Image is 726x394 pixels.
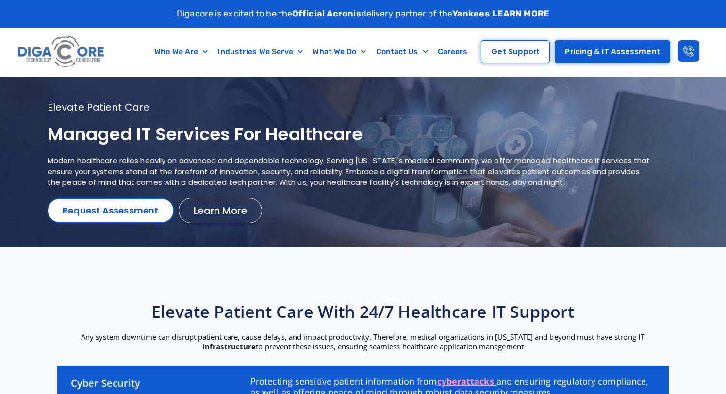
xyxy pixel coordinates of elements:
[194,206,247,215] span: Learn More
[48,198,174,223] a: Request Assessment
[452,8,490,19] strong: Yankees
[177,7,549,20] p: Digacore is excited to be the delivery partner of the .
[292,8,361,19] strong: Official Acronis
[371,41,433,63] a: Contact Us
[149,41,213,63] a: Who We Are
[48,101,654,114] p: Elevate patient care
[433,41,473,63] a: Careers
[565,48,660,55] span: Pricing & IT Assessment
[146,41,477,63] nav: Menu
[52,332,674,351] p: Any system downtime can disrupt patient care, cause delays, and impact productivity. Therefore, m...
[202,332,645,351] a: IT Infrastructure
[492,8,549,19] a: LEARN MORE
[52,301,674,322] h2: Elevate Patient Care with 24/7 Healthcare IT Support
[437,376,494,387] a: cyberattacks
[308,41,371,63] a: What We Do
[555,40,670,63] a: Pricing & IT Assessment
[48,123,654,146] h1: Managed IT services for healthcare
[491,48,540,55] span: Get Support
[16,33,107,71] img: Digacore logo 1
[213,41,308,63] a: Industries We Serve
[179,198,262,223] a: Learn More
[481,40,550,63] a: Get Support
[48,155,654,188] p: Modern healthcare relies heavily on advanced and dependable technology. Serving [US_STATE]'s medi...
